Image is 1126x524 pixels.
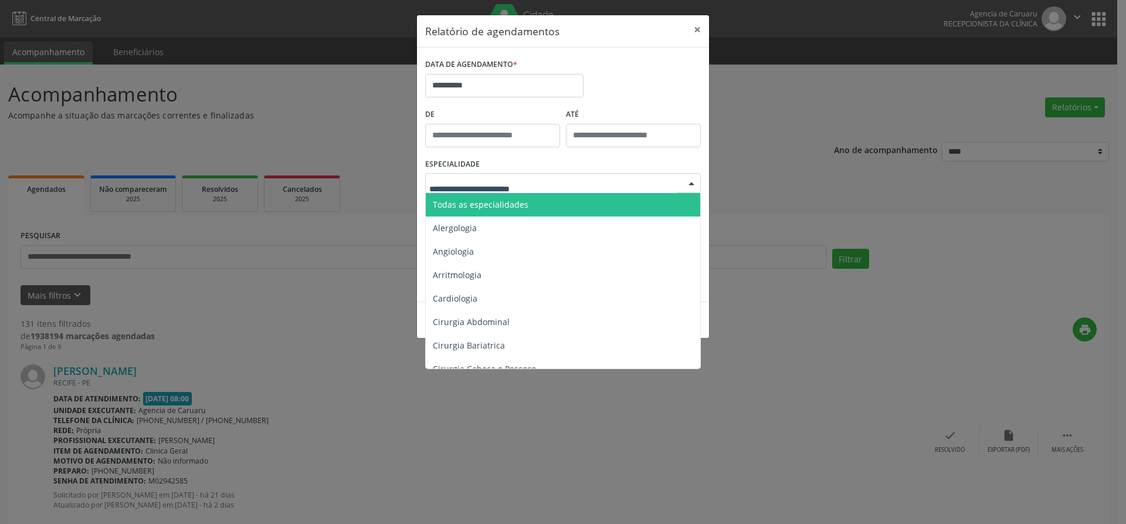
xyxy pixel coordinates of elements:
span: Cardiologia [433,293,477,304]
h5: Relatório de agendamentos [425,23,559,39]
span: Cirurgia Abdominal [433,316,510,327]
label: DATA DE AGENDAMENTO [425,56,517,74]
span: Arritmologia [433,269,481,280]
span: Cirurgia Bariatrica [433,340,505,351]
span: Todas as especialidades [433,199,528,210]
label: ESPECIALIDADE [425,155,480,174]
label: De [425,106,560,124]
span: Alergologia [433,222,477,234]
span: Cirurgia Cabeça e Pescoço [433,363,536,374]
label: ATÉ [566,106,701,124]
span: Angiologia [433,246,474,257]
button: Close [686,15,709,44]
